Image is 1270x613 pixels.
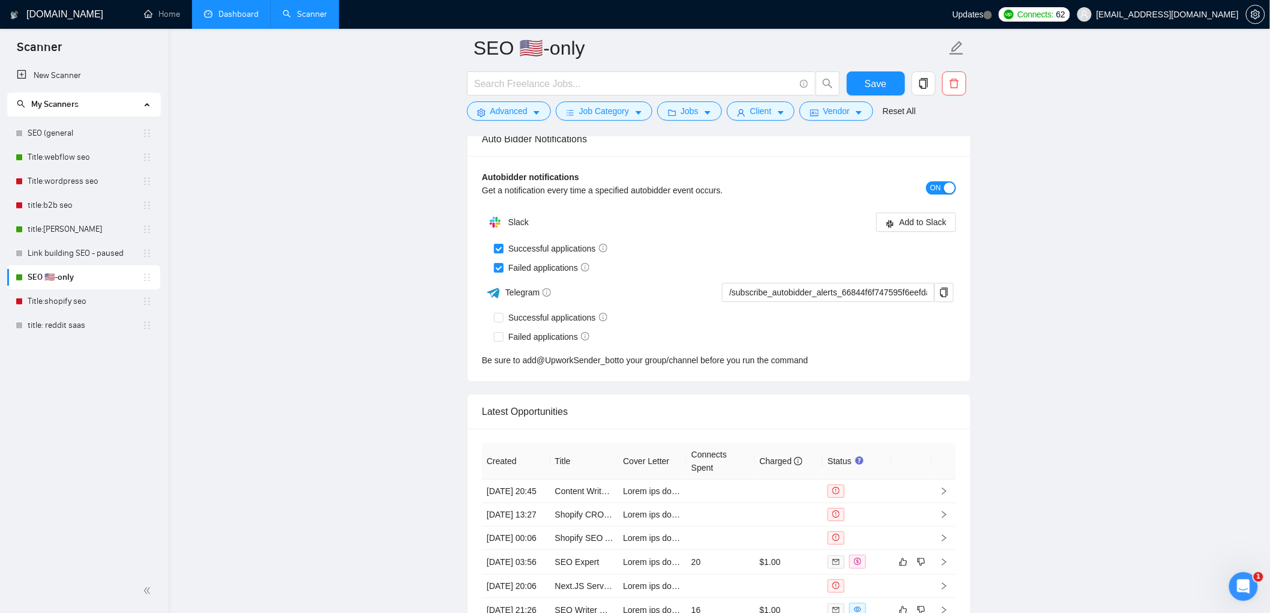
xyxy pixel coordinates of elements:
[550,527,619,550] td: Shopify SEO Analysis and Revamp
[727,101,795,121] button: userClientcaret-down
[142,128,152,138] span: holder
[555,510,777,519] a: Shopify CRO, SEO, Google Ads & Analytics Expert Needed
[474,33,946,63] input: Scanner name...
[823,443,891,480] th: Status
[618,443,687,480] th: Cover Letter
[832,510,840,518] span: exclamation-circle
[7,313,160,337] li: title: reddit saas
[816,78,839,89] span: search
[930,181,941,195] span: ON
[847,71,905,95] button: Save
[581,332,589,340] span: info-circle
[896,555,910,569] button: like
[28,265,142,289] a: SEO 🇺🇸-only
[490,104,528,118] span: Advanced
[899,216,946,229] span: Add to Slack
[283,9,327,19] a: searchScanner
[482,527,550,550] td: [DATE] 00:06
[482,172,579,182] b: Autobidder notifications
[943,78,966,89] span: delete
[934,283,954,302] button: copy
[687,443,755,480] th: Connects Spent
[555,486,801,496] a: Content Writer with On-Page SEO Optimization Expertise Needed
[832,582,840,589] span: exclamation-circle
[17,100,25,108] span: search
[28,313,142,337] a: title: reddit saas
[599,244,607,252] span: info-circle
[949,40,965,56] span: edit
[1247,10,1265,19] span: setting
[854,606,861,613] span: eye
[942,71,966,95] button: delete
[550,550,619,575] td: SEO Expert
[7,121,160,145] li: SEO (general
[876,213,956,232] button: slackAdd to Slack
[537,354,617,367] a: @UpworkSender_bot
[28,145,142,169] a: Title:webflow seo
[832,487,840,494] span: exclamation-circle
[810,108,819,117] span: idcard
[555,581,771,591] a: Next.JS Server/Client side Rendering Minded SEO Expert
[668,108,676,117] span: folder
[854,455,865,466] div: Tooltip anchor
[28,121,142,145] a: SEO (general
[634,108,643,117] span: caret-down
[940,582,948,590] span: right
[142,297,152,306] span: holder
[886,219,894,228] span: slack
[7,265,160,289] li: SEO 🇺🇸-only
[467,101,551,121] button: settingAdvancedcaret-down
[7,217,160,241] li: title:saas seo
[912,71,936,95] button: copy
[482,354,956,367] div: Be sure to add to your group/channel before you run the command
[1229,572,1258,601] iframe: Intercom live chat
[912,78,935,89] span: copy
[1080,10,1089,19] span: user
[10,5,19,25] img: logo
[800,80,808,88] span: info-circle
[794,457,802,465] span: info-circle
[504,242,612,255] span: Successful applications
[1056,8,1065,21] span: 62
[750,104,772,118] span: Client
[482,575,550,598] td: [DATE] 20:06
[7,289,160,313] li: Title:shopify seo
[883,104,916,118] a: Reset All
[581,263,589,271] span: info-circle
[204,9,259,19] a: dashboardDashboard
[142,177,152,186] span: holder
[7,193,160,217] li: title:b2b seo
[7,241,160,265] li: Link building SEO - paused
[899,557,907,567] span: like
[504,330,594,343] span: Failed applications
[550,575,619,598] td: Next.JS Server/Client side Rendering Minded SEO Expert
[482,394,956,429] div: Latest Opportunities
[777,108,785,117] span: caret-down
[508,217,529,227] span: Slack
[505,288,552,297] span: Telegram
[7,145,160,169] li: Title:webflow seo
[737,108,745,117] span: user
[142,249,152,258] span: holder
[482,184,838,197] div: Get a notification every time a specified autobidder event occurs.
[917,557,925,567] span: dislike
[17,99,79,109] span: My Scanners
[940,487,948,495] span: right
[566,108,574,117] span: bars
[482,443,550,480] th: Created
[940,558,948,566] span: right
[142,273,152,282] span: holder
[914,555,928,569] button: dislike
[504,311,612,324] span: Successful applications
[31,99,79,109] span: My Scanners
[579,104,629,118] span: Job Category
[7,64,160,88] li: New Scanner
[832,558,840,566] span: mail
[687,550,755,575] td: 20
[760,456,803,466] span: Charged
[17,64,151,88] a: New Scanner
[482,503,550,527] td: [DATE] 13:27
[474,76,795,91] input: Search Freelance Jobs...
[940,534,948,542] span: right
[555,557,600,567] a: SEO Expert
